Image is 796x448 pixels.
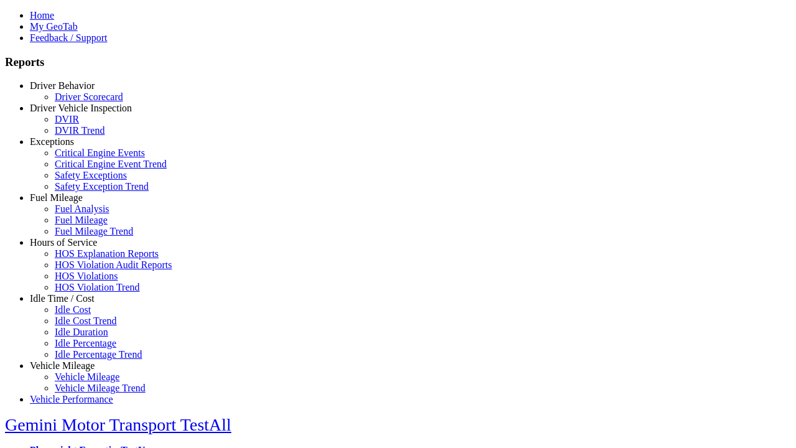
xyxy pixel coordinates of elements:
[55,259,172,270] a: HOS Violation Audit Reports
[30,32,107,43] a: Feedback / Support
[30,360,95,371] a: Vehicle Mileage
[55,315,117,326] a: Idle Cost Trend
[55,327,108,337] a: Idle Duration
[30,10,54,21] a: Home
[55,349,142,360] a: Idle Percentage Trend
[55,248,159,259] a: HOS Explanation Reports
[55,91,123,102] a: Driver Scorecard
[55,282,140,292] a: HOS Violation Trend
[30,192,83,203] a: Fuel Mileage
[55,338,116,348] a: Idle Percentage
[55,215,108,225] a: Fuel Mileage
[30,293,95,304] a: Idle Time / Cost
[30,21,78,32] a: My GeoTab
[55,125,104,136] a: DVIR Trend
[30,394,113,404] a: Vehicle Performance
[55,170,127,180] a: Safety Exceptions
[55,147,145,158] a: Critical Engine Events
[55,114,79,124] a: DVIR
[55,181,149,192] a: Safety Exception Trend
[55,159,167,169] a: Critical Engine Event Trend
[55,383,146,393] a: Vehicle Mileage Trend
[55,226,133,236] a: Fuel Mileage Trend
[55,203,109,214] a: Fuel Analysis
[30,136,74,147] a: Exceptions
[5,55,791,69] h3: Reports
[55,304,91,315] a: Idle Cost
[30,237,97,248] a: Hours of Service
[55,371,119,382] a: Vehicle Mileage
[30,80,95,91] a: Driver Behavior
[30,103,132,113] a: Driver Vehicle Inspection
[5,415,231,434] a: Gemini Motor Transport TestAll
[55,271,118,281] a: HOS Violations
